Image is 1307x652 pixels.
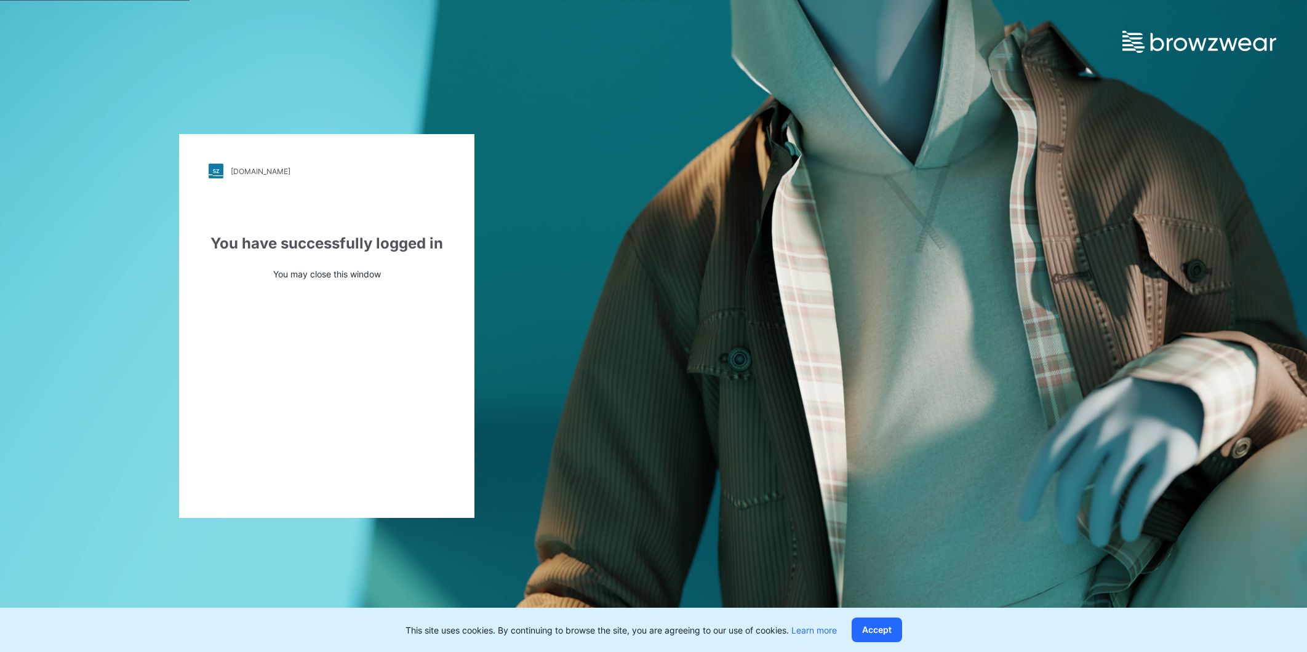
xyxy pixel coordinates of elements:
a: Learn more [791,625,837,635]
a: [DOMAIN_NAME] [209,164,445,178]
img: stylezone-logo.562084cfcfab977791bfbf7441f1a819.svg [209,164,223,178]
button: Accept [852,618,902,642]
p: You may close this window [209,268,445,280]
img: browzwear-logo.e42bd6dac1945053ebaf764b6aa21510.svg [1122,31,1276,53]
div: You have successfully logged in [209,233,445,255]
p: This site uses cookies. By continuing to browse the site, you are agreeing to our use of cookies. [406,624,837,637]
div: [DOMAIN_NAME] [231,167,290,176]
